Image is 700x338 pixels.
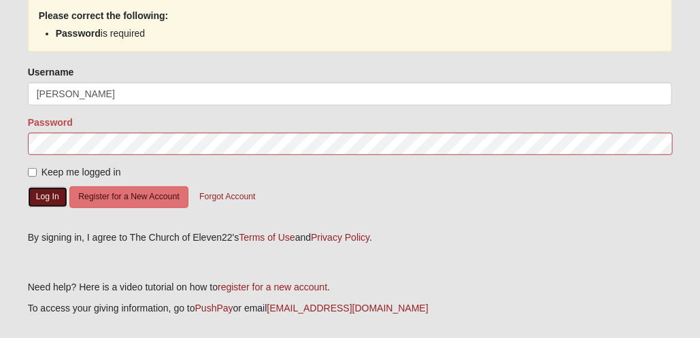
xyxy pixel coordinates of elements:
button: Log In [28,187,67,207]
a: PushPay [195,303,233,314]
span: Keep me logged in [41,167,121,178]
label: Username [28,65,74,79]
button: Forgot Account [190,186,264,207]
a: [EMAIL_ADDRESS][DOMAIN_NAME] [267,303,428,314]
button: Register for a New Account [69,186,188,207]
div: By signing in, I agree to The Church of Eleven22's and . [28,231,673,245]
li: is required [56,27,645,41]
p: To access your giving information, go to or email [28,301,673,316]
strong: Password [56,28,101,39]
input: Keep me logged in [28,168,37,177]
label: Password [28,116,73,129]
a: Privacy Policy [311,232,369,243]
a: register for a new account [218,282,327,292]
p: Need help? Here is a video tutorial on how to . [28,280,673,294]
a: Terms of Use [239,232,295,243]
